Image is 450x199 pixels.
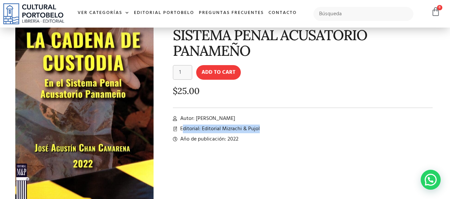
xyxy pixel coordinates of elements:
[132,6,197,20] a: Editorial Portobelo
[179,135,238,143] span: Año de publicación: 2022
[179,125,260,133] span: Editorial: Editorial Mizrachi & Pujol
[266,6,299,20] a: Contacto
[196,65,241,80] button: Add to cart
[173,85,200,96] bdi: 25.00
[173,85,178,96] span: $
[313,7,414,21] input: Búsqueda
[431,7,440,17] a: 0
[437,5,442,10] span: 0
[173,65,192,80] input: Product quantity
[75,6,132,20] a: Ver Categorías
[173,11,433,58] h1: LA CADENA DE CUSTODIA – EN EL SISTEMA PENAL ACUSATORIO PANAMEÑO
[179,115,235,123] span: Autor: [PERSON_NAME]
[197,6,266,20] a: Preguntas frecuentes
